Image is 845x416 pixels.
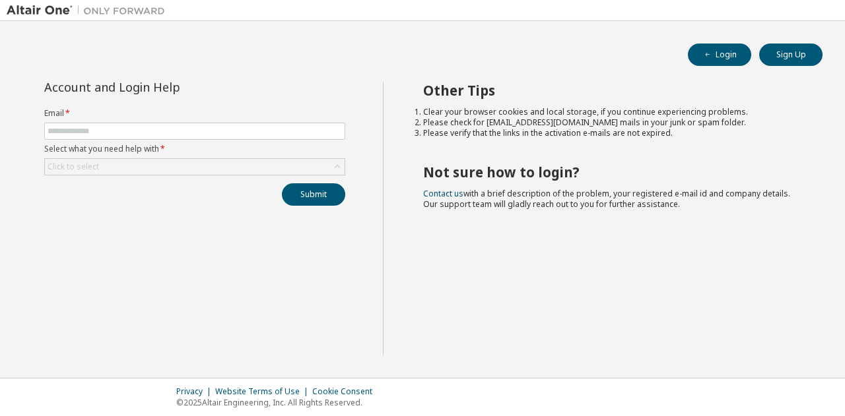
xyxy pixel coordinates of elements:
span: with a brief description of the problem, your registered e-mail id and company details. Our suppo... [423,188,790,210]
label: Email [44,108,345,119]
h2: Other Tips [423,82,799,99]
li: Please check for [EMAIL_ADDRESS][DOMAIN_NAME] mails in your junk or spam folder. [423,117,799,128]
li: Clear your browser cookies and local storage, if you continue experiencing problems. [423,107,799,117]
p: © 2025 Altair Engineering, Inc. All Rights Reserved. [176,397,380,408]
div: Cookie Consent [312,386,380,397]
a: Contact us [423,188,463,199]
label: Select what you need help with [44,144,345,154]
li: Please verify that the links in the activation e-mails are not expired. [423,128,799,138]
div: Click to select [45,159,345,175]
button: Sign Up [759,44,823,66]
div: Click to select [48,162,99,172]
img: Altair One [7,4,172,17]
div: Account and Login Help [44,82,285,92]
h2: Not sure how to login? [423,163,799,181]
button: Submit [282,183,345,206]
button: Login [688,44,751,66]
div: Website Terms of Use [215,386,312,397]
div: Privacy [176,386,215,397]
